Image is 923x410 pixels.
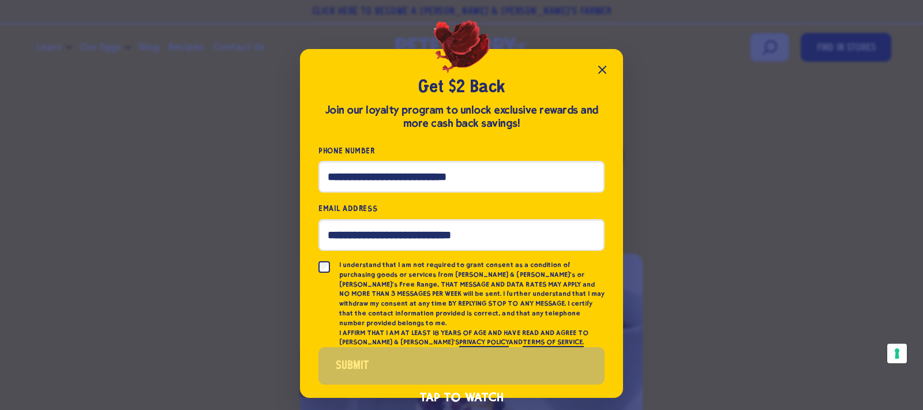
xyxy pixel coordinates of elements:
[459,338,509,347] a: PRIVACY POLICY
[339,260,605,328] p: I understand that I am not required to grant consent as a condition of purchasing goods or servic...
[318,104,605,130] div: Join our loyalty program to unlock exclusive rewards and more cash back savings!
[523,338,583,347] a: TERMS OF SERVICE.
[591,58,614,81] button: Close popup
[318,202,605,215] label: Email Address
[318,261,330,273] input: I understand that I am not required to grant consent as a condition of purchasing goods or servic...
[318,77,605,99] h2: Get $2 Back
[318,144,605,157] label: Phone Number
[318,347,605,385] button: Submit
[419,388,503,408] p: Tap to Watch
[339,328,605,348] p: I AFFIRM THAT I AM AT LEAST 18 YEARS OF AGE AND HAVE READ AND AGREE TO [PERSON_NAME] & [PERSON_NA...
[887,344,907,363] button: Your consent preferences for tracking technologies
